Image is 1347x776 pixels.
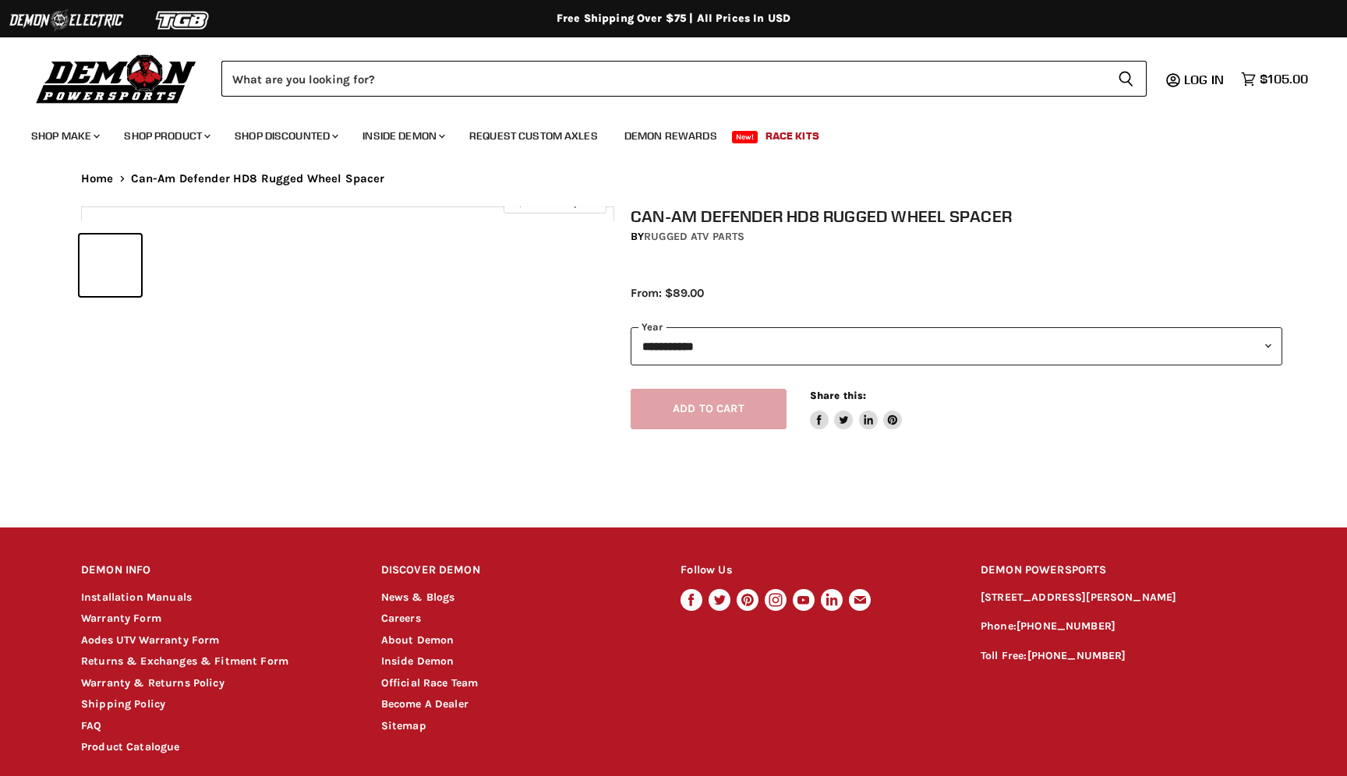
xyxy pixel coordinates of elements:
p: [STREET_ADDRESS][PERSON_NAME] [981,589,1266,607]
h2: Follow Us [681,552,951,589]
a: [PHONE_NUMBER] [1016,619,1115,633]
a: Shipping Policy [81,697,165,711]
button: Can-Am Defender HD8 Rugged Wheel Spacer thumbnail [146,235,207,296]
a: Inside Demon [381,654,454,668]
a: $105.00 [1233,68,1316,90]
h2: DISCOVER DEMON [381,552,652,589]
div: by [631,228,1282,245]
a: Sitemap [381,719,426,732]
p: Phone: [981,618,1266,636]
h1: Can-Am Defender HD8 Rugged Wheel Spacer [631,206,1282,226]
img: TGB Logo 2 [125,5,242,35]
button: Can-Am Defender HD8 Rugged Wheel Spacer thumbnail [212,235,274,296]
a: Careers [381,612,421,625]
a: Log in [1177,72,1233,86]
button: Can-Am Defender HD8 Rugged Wheel Spacer thumbnail [80,235,141,296]
a: Warranty Form [81,612,161,625]
a: Shop Make [19,120,109,152]
form: Product [221,61,1147,97]
a: Rugged ATV Parts [644,230,744,243]
a: Demon Rewards [613,120,729,152]
select: year [631,327,1282,365]
p: Toll Free: [981,647,1266,665]
span: New! [732,131,758,143]
a: Request Custom Axles [458,120,610,152]
a: Returns & Exchanges & Fitment Form [81,654,288,668]
a: Aodes UTV Warranty Form [81,633,219,647]
a: FAQ [81,719,101,732]
ul: Main menu [19,114,1304,152]
a: News & Blogs [381,591,455,604]
div: Free Shipping Over $75 | All Prices In USD [50,12,1297,26]
a: Product Catalogue [81,740,180,753]
input: Search [221,61,1105,97]
span: Share this: [810,390,866,401]
span: $105.00 [1260,72,1308,86]
a: Become A Dealer [381,697,468,711]
a: [PHONE_NUMBER] [1027,649,1126,662]
nav: Breadcrumbs [50,172,1297,185]
span: Can-Am Defender HD8 Rugged Wheel Spacer [131,172,385,185]
span: Click to expand [511,196,598,208]
a: Home [81,172,114,185]
span: Log in [1184,72,1224,87]
img: Demon Electric Logo 2 [8,5,125,35]
a: Race Kits [754,120,831,152]
h2: DEMON INFO [81,552,352,589]
a: Official Race Team [381,676,479,690]
a: Installation Manuals [81,591,192,604]
a: Shop Product [112,120,220,152]
a: Shop Discounted [223,120,348,152]
a: Inside Demon [351,120,454,152]
button: Search [1105,61,1147,97]
span: From: $89.00 [631,286,704,300]
aside: Share this: [810,389,903,430]
a: Warranty & Returns Policy [81,676,224,690]
a: About Demon [381,633,454,647]
h2: DEMON POWERSPORTS [981,552,1266,589]
img: Demon Powersports [31,51,202,106]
